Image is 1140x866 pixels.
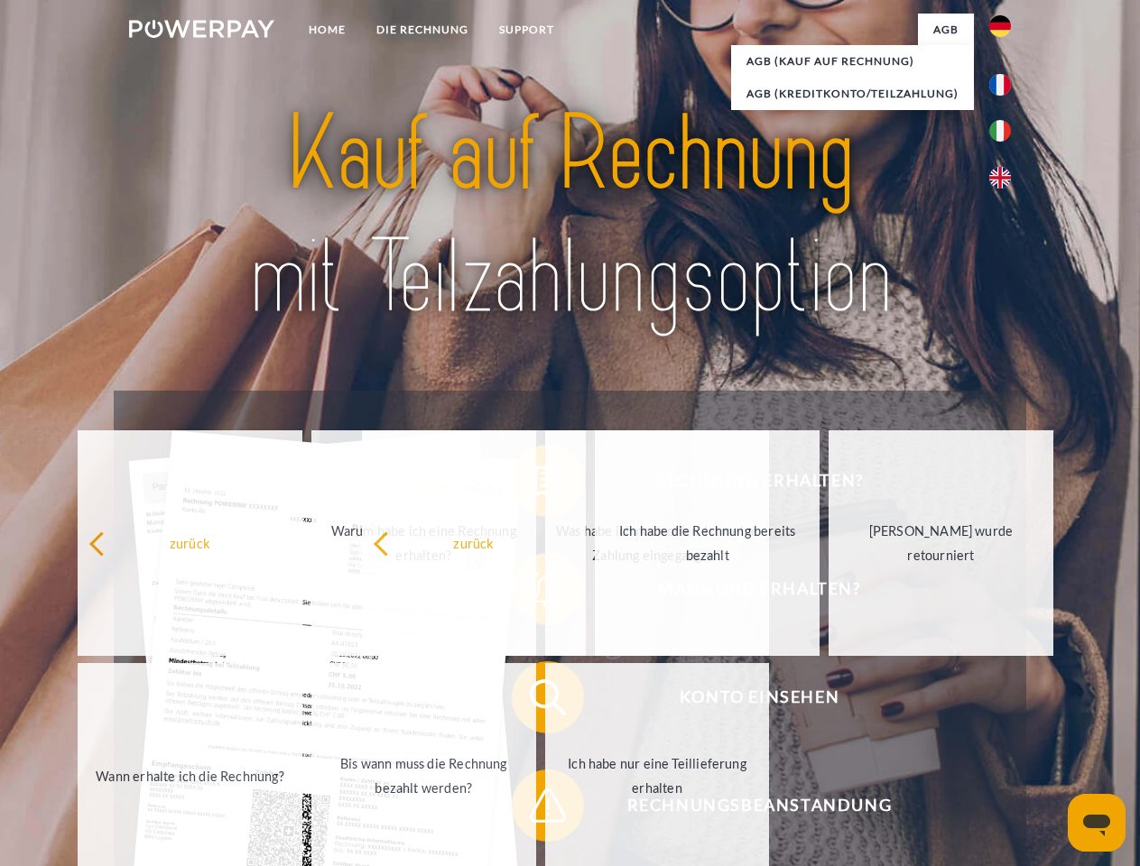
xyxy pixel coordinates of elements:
img: de [989,15,1011,37]
div: zurück [373,530,576,555]
iframe: Schaltfläche zum Öffnen des Messaging-Fensters [1068,794,1126,852]
img: title-powerpay_de.svg [172,87,968,345]
div: Wann erhalte ich die Rechnung? [88,763,292,788]
a: agb [918,14,974,46]
div: Ich habe nur eine Teillieferung erhalten [556,751,759,800]
a: AGB (Kauf auf Rechnung) [731,45,974,78]
div: Ich habe die Rechnung bereits bezahlt [606,519,809,567]
a: Home [293,14,361,46]
a: AGB (Kreditkonto/Teilzahlung) [731,78,974,110]
img: en [989,167,1011,189]
div: Bis wann muss die Rechnung bezahlt werden? [322,751,525,800]
img: it [989,120,1011,142]
a: SUPPORT [484,14,570,46]
div: Warum habe ich eine Rechnung erhalten? [322,519,525,567]
div: zurück [88,530,292,555]
img: logo-powerpay-white.svg [129,20,274,38]
div: [PERSON_NAME] wurde retourniert [839,519,1043,567]
a: DIE RECHNUNG [361,14,484,46]
img: fr [989,74,1011,96]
